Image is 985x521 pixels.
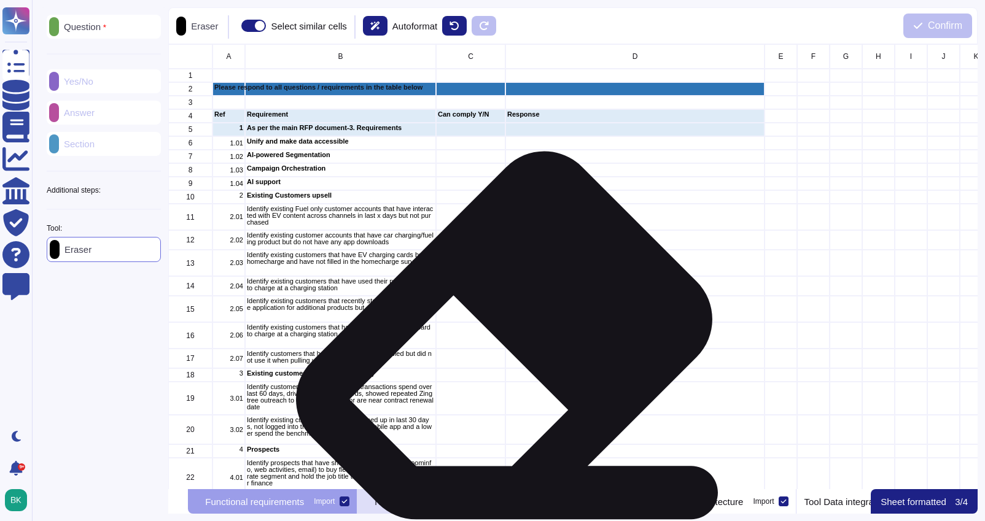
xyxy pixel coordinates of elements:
span: H [876,53,881,60]
p: 2.05 [214,306,243,312]
p: Identify existing customers that have used their payment card to charge at a charging station [247,278,434,291]
span: F [811,53,816,60]
p: Unify and make data accessible [247,138,434,145]
div: 14 [168,276,212,296]
p: Can comply Y/N [438,111,504,118]
p: 1 [214,125,243,131]
p: 1.03 [214,167,243,174]
p: Implementation [561,497,624,506]
div: Import [753,498,774,505]
span: K [974,53,979,60]
div: 16 [168,322,212,349]
div: 19 [168,382,212,415]
span: E [779,53,784,60]
p: Eraser [60,245,91,254]
p: Identify existing Fuel only customer accounts that have interacted with EV content across channel... [247,206,434,226]
p: AI support [247,179,434,185]
div: 7 [168,150,212,163]
button: Confirm [903,14,972,38]
p: Existing customer (Churn/downtrading) [247,370,434,377]
span: Confirm [928,21,962,31]
div: Import [314,498,335,505]
p: Identify prospects that have shown EV vs fuel intend (zoominfo, web activities, email) to buy fle... [247,460,434,487]
span: G [843,53,849,60]
div: grid [168,44,978,489]
p: 4.01 [214,474,243,481]
p: 1.01 [214,140,243,147]
div: 8 [168,163,212,177]
img: user [5,489,27,511]
p: Tool: [47,225,62,232]
p: 3.02 [214,426,243,433]
div: 20 [168,415,212,444]
div: 11 [168,204,212,230]
p: 2.01 [214,214,243,220]
p: AI-powered Segmentation [247,152,434,158]
div: 17 [168,349,212,368]
span: C [468,53,473,60]
div: Import [500,498,521,505]
div: 10 [168,190,212,204]
p: 2.03 [214,260,243,266]
span: B [338,53,343,60]
span: D [633,53,638,60]
div: 3 [168,96,212,109]
p: Tool Data integrations [804,497,893,506]
p: Campaign Orchestration [247,165,434,172]
div: 6 [168,136,212,150]
span: A [227,53,232,60]
div: Select similar cells [271,21,346,31]
span: I [910,53,912,60]
p: Existing Customers upsell [247,192,434,199]
p: As per the main RFP document-3. Requirements [247,125,434,131]
p: Identify existing customers that have used their payment card to charge at a charging station or ... [247,324,434,338]
p: Identify existing customer accounts that have car charging/fueling product but do not have any ap... [247,232,434,245]
div: 5 [168,123,212,136]
p: 3 [214,370,243,377]
p: 3 / 4 [955,497,968,506]
div: 13 [168,250,212,276]
p: 2.02 [214,237,243,244]
p: Question [59,22,106,32]
div: 15 [168,296,212,322]
p: Please respond to all questions / requirements in the table below [214,84,243,91]
div: 1 [168,69,212,82]
p: Identify existing customers that have signed up in last 30 days, not logged into the customer por... [247,417,434,437]
p: Identify customers that have discount diesel enabled but did not use it when pulling up at a station [247,350,434,364]
div: 21 [168,444,212,458]
div: Import [633,498,654,505]
p: 1.02 [214,153,243,160]
div: 9 [168,177,212,190]
p: Requirement [247,111,434,118]
p: 2.04 [214,283,243,290]
div: 9+ [18,463,25,471]
div: 4 [168,109,212,123]
span: J [942,53,946,60]
p: Autoformat [392,21,437,31]
p: 1.04 [214,180,243,187]
p: Architecture [694,497,743,506]
p: 2.07 [214,355,243,362]
p: Eraser [186,21,218,31]
p: Identify existing customers that recently started an Ecommerce application for additional product... [247,298,434,311]
p: Identify existing customers that have EV charging cards but no homecharge and have not filled in ... [247,252,434,265]
p: Additional steps: [47,187,101,194]
p: Functional requirements [205,497,304,506]
p: 2 [214,192,243,199]
p: 3.01 [214,395,243,402]
button: user [2,487,36,514]
div: 2 [168,82,212,96]
p: 2.06 [214,332,243,339]
div: 18 [168,368,212,382]
p: Identify customers that have declined transactions spend over last 60 days, drivers decativated c... [247,384,434,411]
p: Prospects [247,446,434,453]
div: 12 [168,230,212,250]
p: Non functional requirements [375,497,490,506]
p: Ref [214,111,243,118]
p: Response [507,111,763,118]
div: 22 [168,458,212,497]
p: 4 [214,446,243,453]
p: Sheet formatted [881,497,946,506]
